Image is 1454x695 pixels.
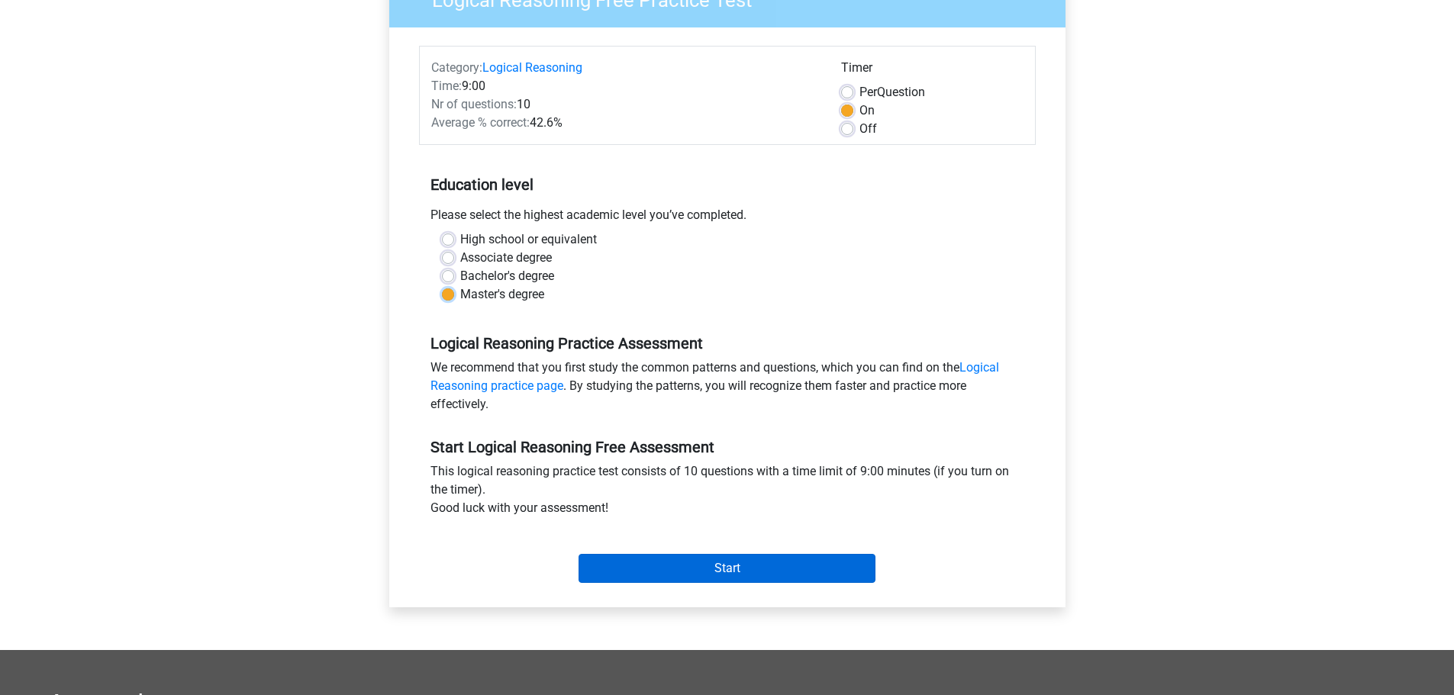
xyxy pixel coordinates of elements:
[431,79,462,93] span: Time:
[430,169,1024,200] h5: Education level
[420,77,830,95] div: 9:00
[859,83,925,101] label: Question
[420,114,830,132] div: 42.6%
[859,120,877,138] label: Off
[431,97,517,111] span: Nr of questions:
[460,249,552,267] label: Associate degree
[460,230,597,249] label: High school or equivalent
[431,60,482,75] span: Category:
[420,95,830,114] div: 10
[430,438,1024,456] h5: Start Logical Reasoning Free Assessment
[859,85,877,99] span: Per
[482,60,582,75] a: Logical Reasoning
[430,334,1024,352] h5: Logical Reasoning Practice Assessment
[431,115,530,130] span: Average % correct:
[460,285,544,304] label: Master's degree
[419,359,1036,420] div: We recommend that you first study the common patterns and questions, which you can find on the . ...
[859,101,875,120] label: On
[419,462,1036,523] div: This logical reasoning practice test consists of 10 questions with a time limit of 9:00 minutes (...
[460,267,554,285] label: Bachelor's degree
[419,206,1036,230] div: Please select the highest academic level you’ve completed.
[579,554,875,583] input: Start
[841,59,1024,83] div: Timer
